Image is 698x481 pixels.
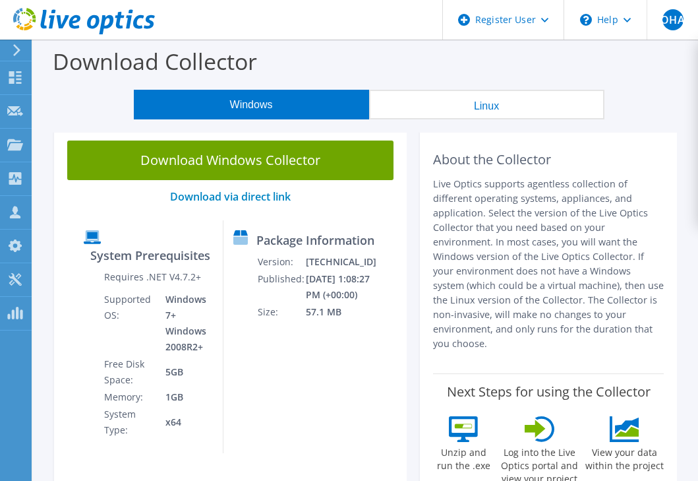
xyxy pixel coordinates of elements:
td: 57.1 MB [305,304,377,321]
span: OHA [662,9,683,30]
button: Windows [134,90,369,119]
label: Next Steps for using the Collector [447,384,651,400]
td: Memory: [103,389,156,406]
td: Published: [257,271,305,304]
label: Unzip and run the .exe [433,442,494,472]
td: Supported OS: [103,291,156,356]
td: x64 [156,406,213,439]
label: Download Collector [53,46,257,77]
svg: \n [580,14,592,26]
td: System Type: [103,406,156,439]
td: [TECHNICAL_ID] [305,253,377,271]
h2: About the Collector [433,152,664,168]
a: Download via direct link [170,189,291,204]
td: Windows 7+ Windows 2008R2+ [156,291,213,356]
label: View your data within the project [585,442,664,472]
td: Free Disk Space: [103,356,156,389]
label: System Prerequisites [90,249,210,262]
td: [DATE] 1:08:27 PM (+00:00) [305,271,377,304]
label: Package Information [256,234,374,247]
td: 1GB [156,389,213,406]
a: Download Windows Collector [67,141,393,180]
button: Linux [369,90,604,119]
td: Version: [257,253,305,271]
p: Live Optics supports agentless collection of different operating systems, appliances, and applica... [433,177,664,351]
label: Requires .NET V4.7.2+ [104,271,201,284]
td: 5GB [156,356,213,389]
td: Size: [257,304,305,321]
